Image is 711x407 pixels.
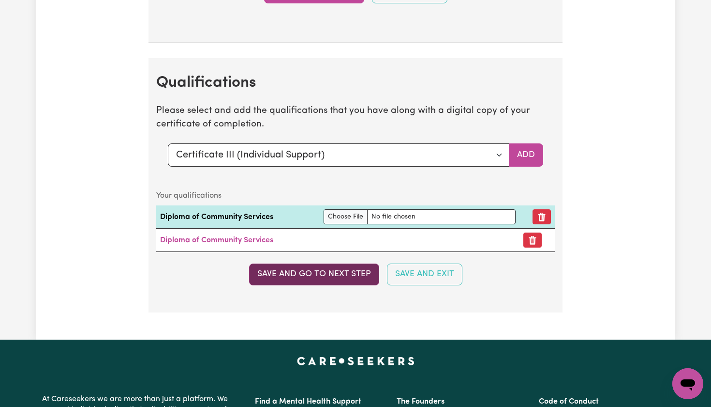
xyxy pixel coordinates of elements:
p: Please select and add the qualifications that you have along with a digital copy of your certific... [156,104,555,132]
a: The Founders [397,398,444,406]
button: Remove certificate [523,233,542,248]
button: Add selected qualification [509,143,543,167]
caption: Your qualifications [156,186,555,205]
a: Careseekers home page [297,357,415,365]
h2: Qualifications [156,74,555,92]
a: Code of Conduct [539,398,599,406]
button: Save and Exit [387,264,462,285]
button: Remove qualification [533,209,551,224]
td: Diploma of Community Services [156,205,320,229]
button: Save and go to next step [249,264,379,285]
a: Diploma of Community Services [160,236,273,244]
iframe: Button to launch messaging window [672,368,703,399]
